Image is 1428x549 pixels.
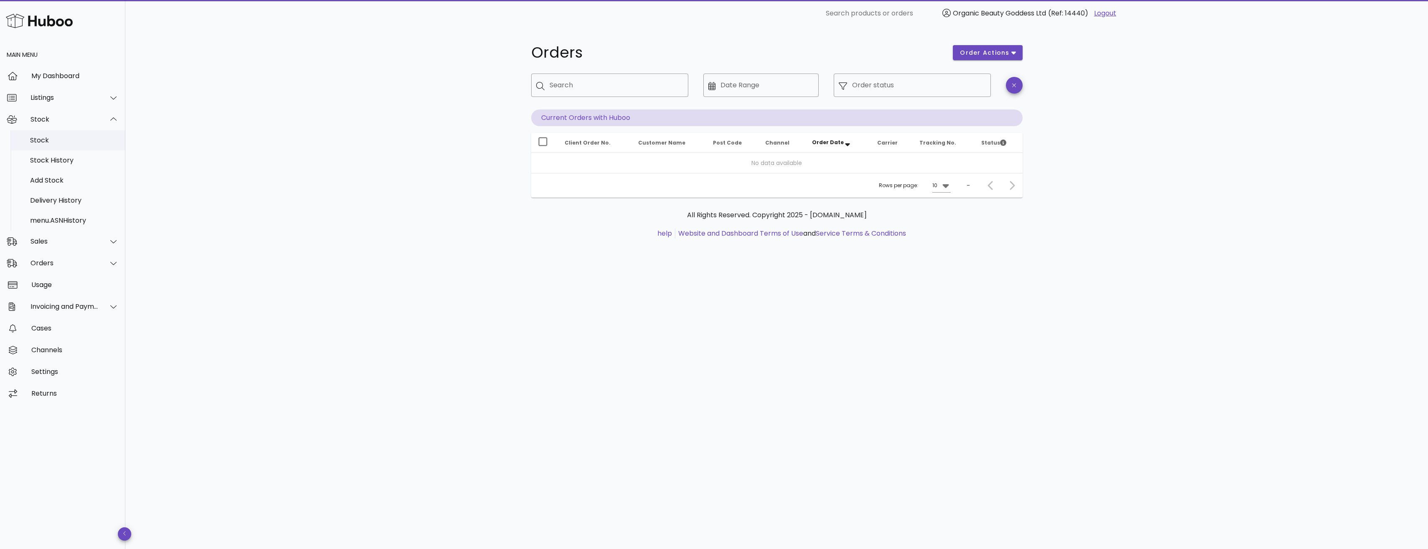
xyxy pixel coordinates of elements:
[967,182,970,189] div: –
[31,368,119,376] div: Settings
[877,139,898,146] span: Carrier
[31,281,119,289] div: Usage
[913,133,975,153] th: Tracking No.
[558,133,631,153] th: Client Order No.
[531,109,1023,126] p: Current Orders with Huboo
[31,302,99,310] div: Invoicing and Payments
[675,229,906,239] li: and
[953,45,1022,60] button: order actions
[981,139,1006,146] span: Status
[30,196,119,204] div: Delivery History
[31,72,119,80] div: My Dashboard
[565,139,611,146] span: Client Order No.
[812,139,844,146] span: Order Date
[30,156,119,164] div: Stock History
[919,139,956,146] span: Tracking No.
[30,136,119,144] div: Stock
[759,133,805,153] th: Channel
[706,133,759,153] th: Post Code
[960,48,1010,57] span: order actions
[975,133,1022,153] th: Status
[31,94,99,102] div: Listings
[657,229,672,238] a: help
[879,173,951,198] div: Rows per page:
[30,216,119,224] div: menu.ASNHistory
[1048,8,1088,18] span: (Ref: 14440)
[6,12,73,30] img: Huboo Logo
[531,45,943,60] h1: Orders
[638,139,685,146] span: Customer Name
[31,237,99,245] div: Sales
[538,210,1016,220] p: All Rights Reserved. Copyright 2025 - [DOMAIN_NAME]
[816,229,906,238] a: Service Terms & Conditions
[713,139,742,146] span: Post Code
[31,259,99,267] div: Orders
[1094,8,1116,18] a: Logout
[31,346,119,354] div: Channels
[678,229,803,238] a: Website and Dashboard Terms of Use
[31,115,99,123] div: Stock
[531,153,1023,173] td: No data available
[31,389,119,397] div: Returns
[31,324,119,332] div: Cases
[30,176,119,184] div: Add Stock
[631,133,707,153] th: Customer Name
[871,133,912,153] th: Carrier
[805,133,871,153] th: Order Date: Sorted descending. Activate to remove sorting.
[765,139,789,146] span: Channel
[932,182,937,189] div: 10
[932,179,951,192] div: 10Rows per page:
[953,8,1046,18] span: Organic Beauty Goddess Ltd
